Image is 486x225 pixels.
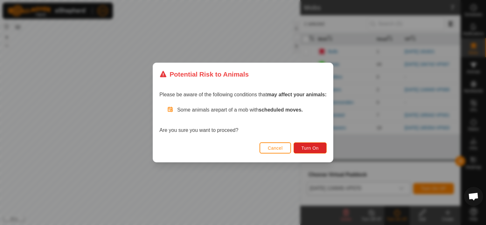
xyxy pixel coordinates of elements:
[159,69,249,79] div: Potential Risk to Animals
[294,142,327,153] button: Turn On
[159,106,327,134] div: Are you sure you want to proceed?
[268,146,283,151] span: Cancel
[260,142,291,153] button: Cancel
[259,107,303,112] strong: scheduled moves.
[302,146,319,151] span: Turn On
[267,92,327,97] strong: may affect your animals:
[464,187,483,206] div: Open chat
[177,106,327,114] p: Some animals are
[159,92,327,97] span: Please be aware of the following conditions that
[218,107,303,112] span: part of a mob with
